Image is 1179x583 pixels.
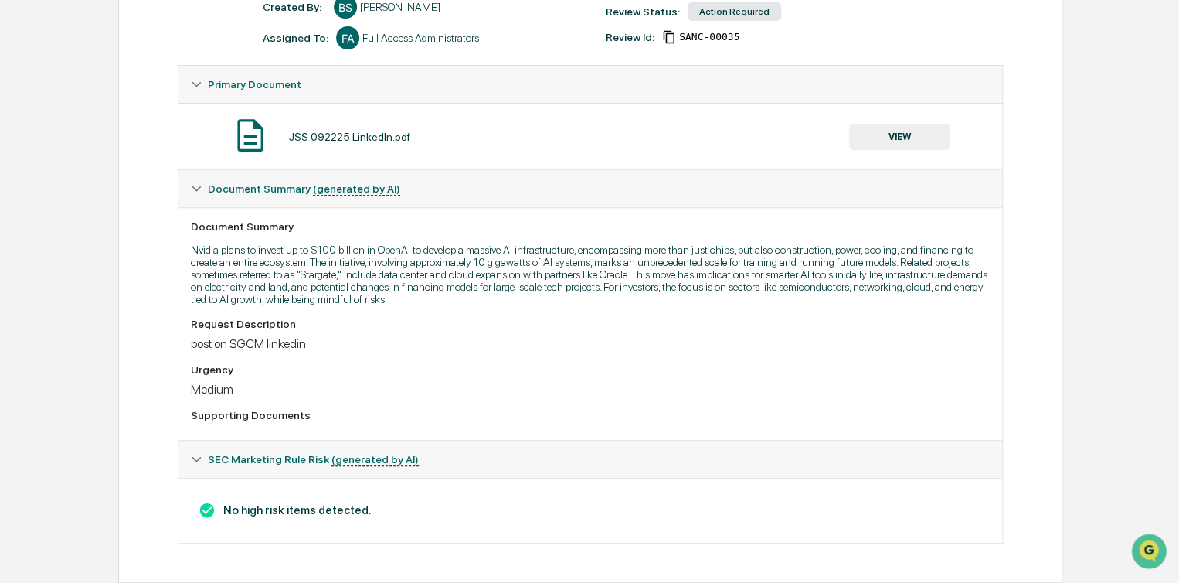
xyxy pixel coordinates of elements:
p: Nvidia plans to invest up to $100 billion in OpenAI to develop a massive AI infrastructure, encom... [191,244,990,305]
div: Primary Document [178,103,1002,169]
span: Preclearance [31,195,100,210]
div: 🗄️ [112,196,124,209]
span: Data Lookup [31,224,97,240]
div: Created By: ‎ ‎ [263,1,326,13]
button: VIEW [849,124,950,150]
div: Document Summary (generated by AI) [178,478,1002,543]
div: Supporting Documents [191,409,990,421]
img: Document Icon [231,116,270,155]
span: Pylon [154,262,187,274]
a: 🖐️Preclearance [9,189,106,216]
span: Document Summary [208,182,400,195]
div: SEC Marketing Rule Risk (generated by AI) [178,441,1002,478]
div: Document Summary (generated by AI) [178,207,1002,440]
button: Start new chat [263,123,281,141]
div: Full Access Administrators [362,32,479,44]
div: Urgency [191,363,990,376]
span: Primary Document [208,78,301,90]
div: Review Id: [606,31,654,43]
div: Review Status: [606,5,680,18]
u: (generated by AI) [313,182,400,196]
span: SEC Marketing Rule Risk [208,453,419,465]
div: [PERSON_NAME] [360,1,440,13]
div: JSS 092225 LinkedIn.pdf [289,131,410,143]
a: 🗄️Attestations [106,189,198,216]
div: 🔎 [15,226,28,238]
div: Medium [191,382,990,397]
div: Action Required [688,2,781,21]
div: Request Description [191,318,990,330]
a: Powered byPylon [109,261,187,274]
a: 🔎Data Lookup [9,218,104,246]
div: Start new chat [53,118,253,134]
div: Assigned To: [263,32,328,44]
img: 1746055101610-c473b297-6a78-478c-a979-82029cc54cd1 [15,118,43,146]
div: Document Summary (generated by AI) [178,170,1002,207]
div: We're available if you need us! [53,134,195,146]
div: FA [336,26,359,49]
span: d7e9473e-f5be-4b43-92a4-87a9c75b17bc [679,31,739,43]
div: 🖐️ [15,196,28,209]
u: (generated by AI) [331,453,419,466]
div: post on SGCM linkedin [191,336,990,351]
iframe: Open customer support [1130,532,1171,574]
div: Document Summary [191,220,990,233]
h3: No high risk items detected. [191,502,990,519]
div: Primary Document [178,66,1002,103]
p: How can we help? [15,32,281,57]
span: Attestations [127,195,192,210]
